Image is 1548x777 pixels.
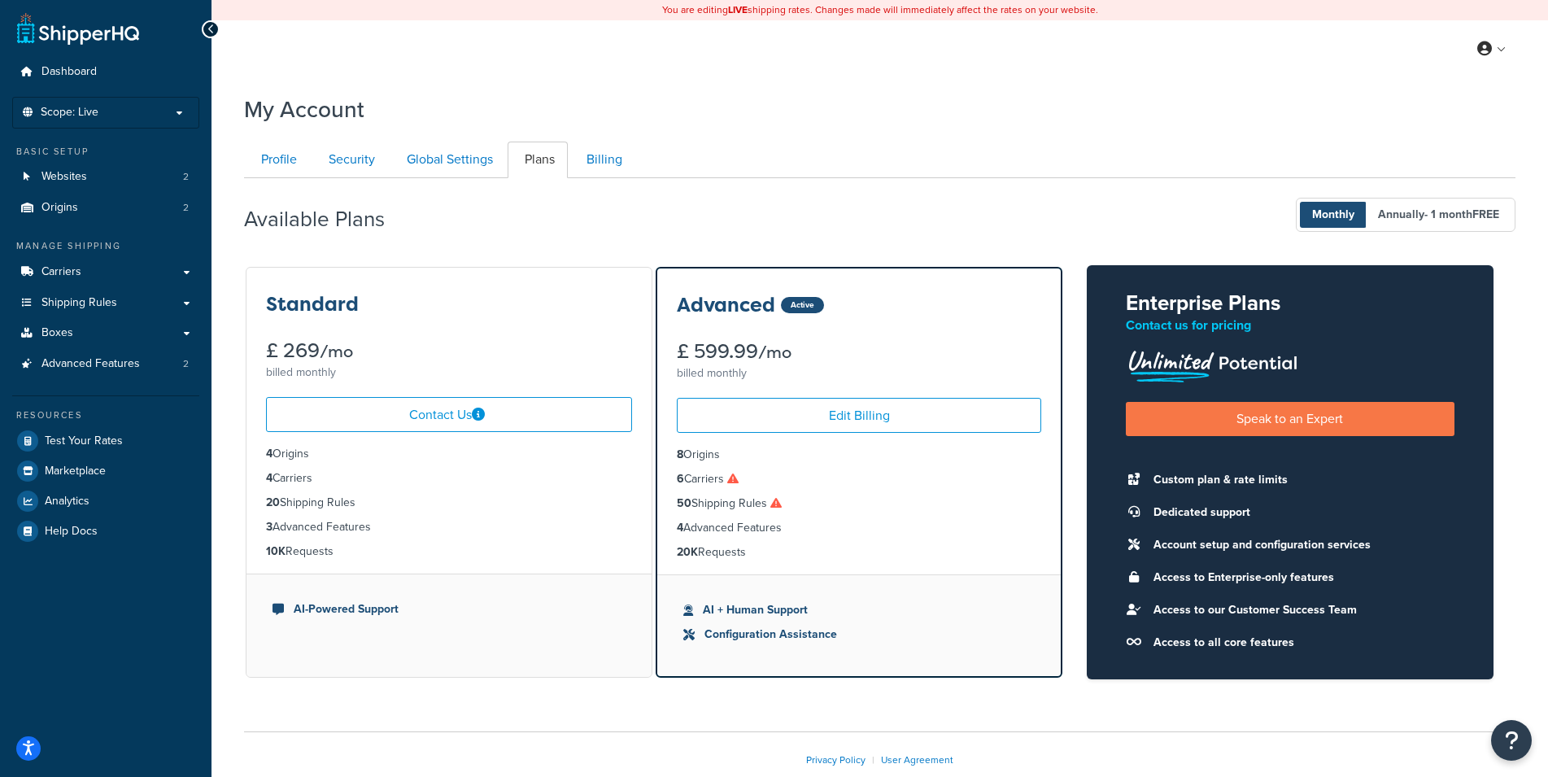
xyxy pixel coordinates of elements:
p: Contact us for pricing [1126,314,1454,337]
strong: 4 [266,445,273,462]
div: £ 269 [266,341,632,361]
li: Shipping Rules [677,495,1041,513]
strong: 20K [677,543,698,561]
a: Advanced Features 2 [12,349,199,379]
a: Test Your Rates [12,426,199,456]
button: Monthly Annually- 1 monthFREE [1296,198,1515,232]
li: Origins [12,193,199,223]
a: User Agreement [881,753,953,767]
a: Global Settings [390,142,506,178]
div: Resources [12,408,199,422]
span: | [872,753,874,767]
div: billed monthly [677,362,1041,385]
a: Billing [569,142,635,178]
a: Marketplace [12,456,199,486]
strong: 10K [266,543,286,560]
li: Access to Enterprise-only features [1145,566,1371,589]
li: Advanced Features [266,518,632,536]
a: Analytics [12,487,199,516]
li: Dedicated support [1145,501,1371,524]
a: Contact Us [266,397,632,432]
a: Help Docs [12,517,199,546]
li: Carriers [266,469,632,487]
a: Speak to an Expert [1126,402,1454,435]
span: Test Your Rates [45,434,123,448]
strong: 20 [266,494,280,511]
strong: 50 [677,495,691,512]
li: Websites [12,162,199,192]
a: Edit Billing [677,398,1041,433]
h3: Advanced [677,295,775,316]
span: Advanced Features [41,357,140,371]
span: Analytics [45,495,89,509]
a: Websites 2 [12,162,199,192]
li: Shipping Rules [266,494,632,512]
span: Annually [1366,202,1511,228]
li: Access to all core features [1145,631,1371,654]
strong: 3 [266,518,273,535]
span: 2 [183,357,189,371]
h2: Available Plans [244,207,409,231]
span: Dashboard [41,65,97,79]
div: Basic Setup [12,145,199,159]
h2: Enterprise Plans [1126,291,1454,315]
li: AI-Powered Support [273,600,626,618]
a: Dashboard [12,57,199,87]
span: Marketplace [45,465,106,478]
a: Security [312,142,388,178]
a: Profile [244,142,310,178]
a: Carriers [12,257,199,287]
span: 2 [183,170,189,184]
span: Monthly [1300,202,1367,228]
a: Origins 2 [12,193,199,223]
div: Active [781,297,824,313]
strong: 6 [677,470,684,487]
li: Carriers [677,470,1041,488]
li: Access to our Customer Success Team [1145,599,1371,622]
span: 2 [183,201,189,215]
b: FREE [1472,206,1499,223]
li: Advanced Features [677,519,1041,537]
span: Carriers [41,265,81,279]
a: Plans [508,142,568,178]
span: Scope: Live [41,106,98,120]
span: Help Docs [45,525,98,539]
a: ShipperHQ Home [17,12,139,45]
a: Shipping Rules [12,288,199,318]
li: Account setup and configuration services [1145,534,1371,557]
strong: 8 [677,446,683,463]
div: Manage Shipping [12,239,199,253]
li: Custom plan & rate limits [1145,469,1371,491]
li: Configuration Assistance [683,626,1035,644]
div: £ 599.99 [677,342,1041,362]
span: Shipping Rules [41,296,117,310]
h3: Standard [266,294,359,315]
span: Websites [41,170,87,184]
h1: My Account [244,94,364,125]
b: LIVE [728,2,748,17]
button: Open Resource Center [1491,720,1532,761]
span: Boxes [41,326,73,340]
li: Requests [677,543,1041,561]
strong: 4 [266,469,273,487]
li: Origins [266,445,632,463]
span: Origins [41,201,78,215]
a: Privacy Policy [806,753,866,767]
li: Requests [266,543,632,561]
li: AI + Human Support [683,601,1035,619]
small: /mo [758,341,791,364]
li: Origins [677,446,1041,464]
strong: 4 [677,519,683,536]
li: Advanced Features [12,349,199,379]
span: - 1 month [1424,206,1499,223]
div: billed monthly [266,361,632,384]
a: Boxes [12,318,199,348]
